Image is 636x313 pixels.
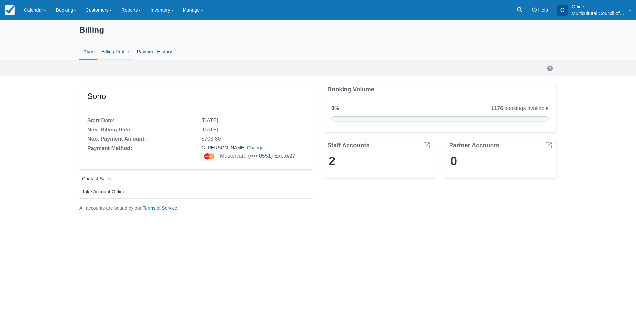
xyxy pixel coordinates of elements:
[450,154,551,169] div: 0
[331,104,339,112] div: 0 %
[5,5,15,15] img: checkfront-main-nav-mini-logo.png
[545,141,553,149] span: ExternalLink
[538,7,548,13] span: Help
[201,117,305,125] div: [DATE]
[133,44,176,60] a: Payment History
[143,205,177,211] a: Terms of Service
[79,175,114,183] button: Contact Sales
[201,152,217,161] img: mastercard
[87,117,191,125] div: Start Date:
[79,24,556,43] div: Billing
[196,144,310,152] div: G [PERSON_NAME]
[79,188,128,196] a: Take Account Offline
[557,5,568,16] div: O
[532,8,537,12] i: Help
[491,105,504,111] strong: 1176
[572,3,625,10] p: Office
[87,135,191,143] div: Next Payment Amount:
[572,10,625,17] p: Multicultural Council of [GEOGRAPHIC_DATA]
[247,153,295,159] span: ( 0551 ) Exp. 6 / 27
[327,141,370,149] div: Staff Accounts
[491,105,549,111] span: bookings available
[329,154,429,169] div: 2
[327,85,553,93] div: Booking Volume
[220,153,247,159] span: mastercard
[449,141,499,149] div: Partner Accounts
[87,92,106,101] span: Soho
[87,144,191,152] div: Payment Method:
[79,204,313,212] div: All accounts are bound by our .
[79,44,97,60] a: Plan
[97,44,133,60] a: Billing Profile
[423,141,431,149] span: ExternalLink
[201,126,305,134] div: [DATE]
[247,144,264,152] button: Change
[250,153,258,159] span: ••••
[87,126,191,134] div: Next Billing Date:
[201,135,305,143] div: $703.80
